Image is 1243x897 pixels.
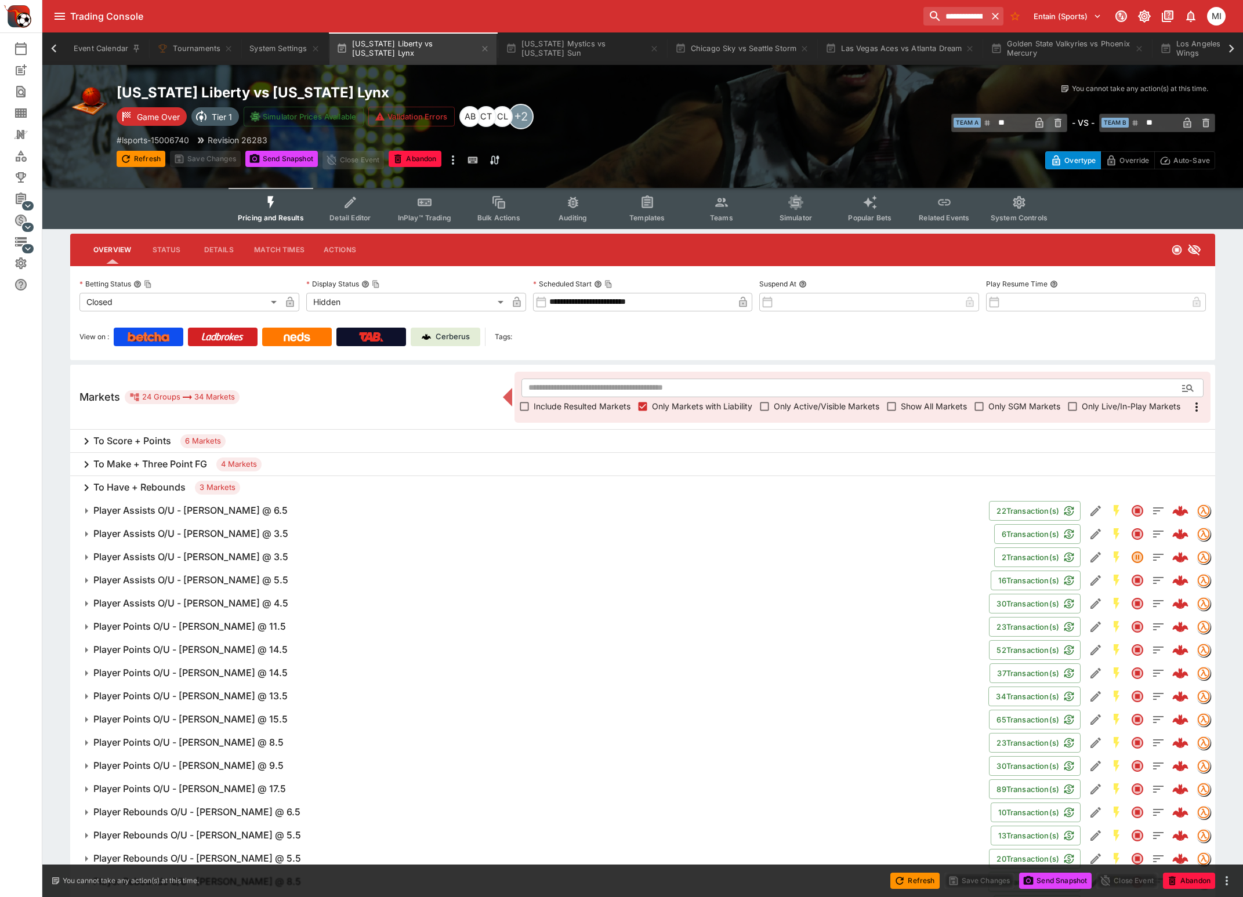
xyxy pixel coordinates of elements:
[459,106,480,127] div: Alex Bothe
[1197,644,1210,656] img: tradingmodel
[989,640,1081,660] button: 52Transaction(s)
[1085,779,1106,800] button: Edit Detail
[14,106,46,120] div: Template Search
[1085,593,1106,614] button: Edit Detail
[1172,804,1188,820] div: 1b16c3ff-6bc8-462b-9a2c-7f1b2fc9a70c
[1148,825,1169,846] button: Totals
[1085,709,1106,730] button: Edit Detail
[1085,640,1106,660] button: Edit Detail
[1072,117,1095,129] h6: - VS -
[1197,620,1210,633] img: tradingmodel
[1207,7,1226,26] div: michael.wilczynski
[1130,620,1144,634] svg: Closed
[1106,663,1127,684] button: SGM Enabled
[93,690,288,702] h6: Player Points O/U - [PERSON_NAME] @ 13.5
[1154,151,1215,169] button: Auto-Save
[1130,782,1144,796] svg: Closed
[994,524,1081,544] button: 6Transaction(s)
[1172,781,1188,797] div: ed733538-03e8-445b-96fb-fb846ddfc7d5
[1019,873,1092,889] button: Send Snapshot
[1111,6,1132,27] button: Connected to PK
[1130,504,1144,518] svg: Closed
[14,170,46,184] div: Tournaments
[1169,708,1192,731] a: d792e52d-5d64-41ad-ba39-c418780a2d4a
[245,151,318,167] button: Send Snapshot
[1169,546,1192,569] a: 64be4509-15bd-4dde-9205-86069da1faac
[70,824,991,847] button: Player Rebounds O/U - [PERSON_NAME] @ 5.5
[1169,847,1192,870] a: 45f41609-ec4a-4254-a292-0e0557a6efb3
[984,32,1151,65] button: Golden State Valkyries vs Phoenix Mercury
[212,111,232,123] p: Tier 1
[1148,709,1169,730] button: Totals
[1127,709,1148,730] button: Closed
[238,213,304,222] span: Pricing and Results
[989,849,1081,869] button: 20Transaction(s)
[117,134,189,146] p: Copy To Clipboard
[1148,756,1169,776] button: Totals
[93,852,301,865] h6: Player Rebounds O/U - [PERSON_NAME] @ 5.5
[1169,778,1192,801] a: ed733538-03e8-445b-96fb-fb846ddfc7d5
[1127,640,1148,660] button: Closed
[1130,643,1144,657] svg: Closed
[1148,663,1169,684] button: Totals
[70,546,994,569] button: Player Assists O/U - [PERSON_NAME] @ 3.5
[1172,642,1188,658] img: logo-cerberus--red.svg
[1085,732,1106,753] button: Edit Detail
[1127,524,1148,544] button: Closed
[79,279,131,289] p: Betting Status
[604,280,613,288] button: Copy To Clipboard
[1148,779,1169,800] button: Totals
[1130,689,1144,703] svg: Closed
[989,594,1081,613] button: 30Transaction(s)
[314,236,366,264] button: Actions
[1172,665,1188,681] div: dfdbfe30-79ad-4bfe-a2c7-6dafd0e13d04
[1172,619,1188,635] div: 8d0a3a14-52dd-438d-9d56-9c115776d20f
[1085,802,1106,823] button: Edit Detail
[1172,503,1188,519] div: ae7c803a-32cd-451e-8e25-cab670106abf
[1106,779,1127,800] button: SGM Enabled
[144,280,152,288] button: Copy To Clipboard
[1127,825,1148,846] button: Closed
[137,111,180,123] p: Game Over
[1106,802,1127,823] button: SGM Enabled
[989,710,1081,729] button: 65Transaction(s)
[1148,500,1169,521] button: Totals
[93,504,288,517] h6: Player Assists O/U - [PERSON_NAME] @ 6.5
[989,733,1081,753] button: 23Transaction(s)
[1100,151,1154,169] button: Override
[70,10,919,23] div: Trading Console
[1085,500,1106,521] button: Edit Detail
[368,107,455,126] button: Validation Errors
[989,779,1081,799] button: 89Transaction(s)
[1197,783,1210,796] img: tradingmodel
[14,128,46,141] div: Nexus Entities
[919,213,969,222] span: Related Events
[1072,83,1208,94] p: You cannot take any action(s) at this time.
[1127,802,1148,823] button: Closed
[1130,597,1144,611] svg: Closed
[389,151,441,167] button: Abandon
[1197,597,1210,610] img: tradingmodel
[93,597,288,609] h6: Player Assists O/U - [PERSON_NAME] @ 4.5
[117,83,666,101] h2: Copy To Clipboard
[411,328,480,346] a: Cerberus
[117,151,165,167] button: Refresh
[70,801,991,824] button: Player Rebounds O/U - [PERSON_NAME] @ 6.5
[1134,6,1155,27] button: Toggle light/dark mode
[1148,570,1169,591] button: Totals
[499,32,666,65] button: [US_STATE] Mystics vs [US_STATE] Sun
[1197,667,1210,680] img: tradingmodel
[93,644,288,656] h6: Player Points O/U - [PERSON_NAME] @ 14.5
[1220,874,1234,888] button: more
[1148,616,1169,637] button: Totals
[1127,616,1148,637] button: Closed
[1106,732,1127,753] button: SGM Enabled
[1148,732,1169,753] button: Totals
[1119,154,1149,166] p: Override
[93,806,300,818] h6: Player Rebounds O/U - [PERSON_NAME] @ 6.5
[1172,758,1188,774] div: 8910657f-ea30-4dbe-a742-11094f0afe27
[329,213,371,222] span: Detail Editor
[14,149,46,163] div: Categories
[991,571,1081,590] button: 16Transaction(s)
[398,213,451,222] span: InPlay™ Trading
